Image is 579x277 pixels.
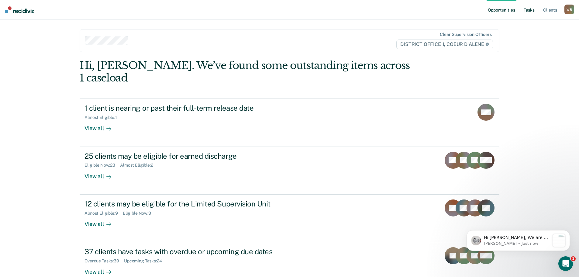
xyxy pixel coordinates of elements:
[84,163,120,168] div: Eligible Now : 23
[84,258,124,264] div: Overdue Tasks : 39
[120,163,158,168] div: Almost Eligible : 2
[5,6,34,13] img: Recidiviz
[558,256,573,271] iframe: Intercom live chat
[84,199,298,208] div: 12 clients may be eligible for the Limited Supervision Unit
[84,216,119,227] div: View all
[80,147,499,195] a: 25 clients may be eligible for earned dischargeEligible Now:23Almost Eligible:2View all
[84,211,123,216] div: Almost Eligible : 9
[571,256,576,261] span: 1
[84,152,298,161] div: 25 clients may be eligible for earned discharge
[84,168,119,180] div: View all
[564,5,574,14] div: W R
[80,99,499,147] a: 1 client is nearing or past their full-term release dateAlmost Eligible:1View all
[80,59,415,84] div: Hi, [PERSON_NAME]. We’ve found some outstanding items across 1 caseload
[440,32,491,37] div: Clear supervision officers
[124,258,167,264] div: Upcoming Tasks : 24
[84,104,298,113] div: 1 client is nearing or past their full-term release date
[84,120,119,132] div: View all
[457,218,579,261] iframe: Intercom notifications message
[80,195,499,242] a: 12 clients may be eligible for the Limited Supervision UnitAlmost Eligible:9Eligible Now:3View all
[84,115,122,120] div: Almost Eligible : 1
[123,211,156,216] div: Eligible Now : 3
[84,247,298,256] div: 37 clients have tasks with overdue or upcoming due dates
[84,264,119,275] div: View all
[396,40,493,49] span: DISTRICT OFFICE 1, COEUR D'ALENE
[564,5,574,14] button: WR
